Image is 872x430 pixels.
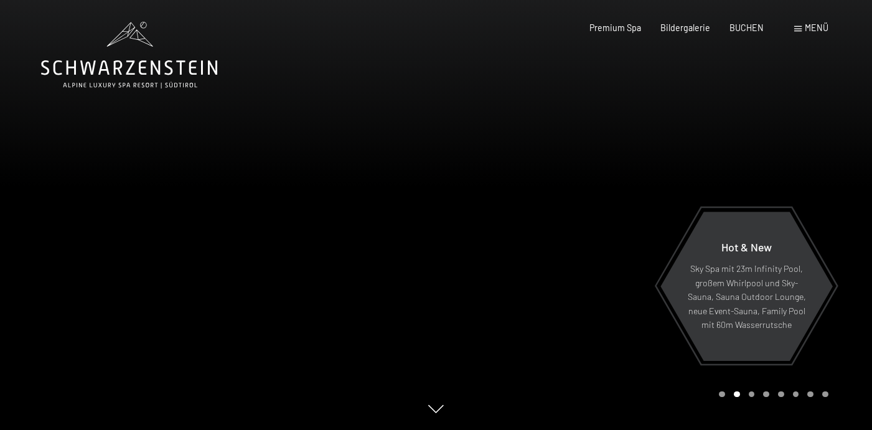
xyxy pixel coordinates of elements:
div: Carousel Page 5 [778,391,784,398]
div: Carousel Page 3 [749,391,755,398]
div: Carousel Pagination [715,391,828,398]
span: Menü [805,22,828,33]
a: Hot & New Sky Spa mit 23m Infinity Pool, großem Whirlpool und Sky-Sauna, Sauna Outdoor Lounge, ne... [660,211,833,362]
div: Carousel Page 2 (Current Slide) [734,391,740,398]
div: Carousel Page 4 [763,391,769,398]
p: Sky Spa mit 23m Infinity Pool, großem Whirlpool und Sky-Sauna, Sauna Outdoor Lounge, neue Event-S... [687,262,806,332]
a: Bildergalerie [660,22,710,33]
span: Hot & New [721,240,772,254]
a: BUCHEN [729,22,764,33]
div: Carousel Page 8 [822,391,828,398]
a: Premium Spa [589,22,641,33]
div: Carousel Page 1 [719,391,725,398]
div: Carousel Page 6 [793,391,799,398]
div: Carousel Page 7 [807,391,813,398]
